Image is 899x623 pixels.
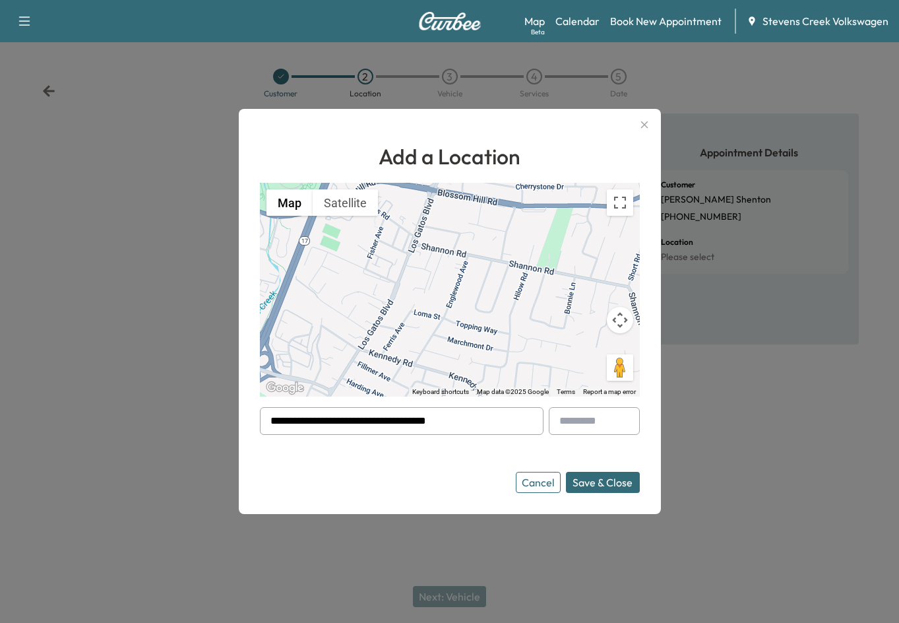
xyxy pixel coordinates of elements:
span: Map data ©2025 Google [477,388,549,395]
span: Stevens Creek Volkswagen [762,13,888,29]
img: Google [263,379,307,397]
a: Terms (opens in new tab) [557,388,575,395]
a: Book New Appointment [610,13,722,29]
img: Curbee Logo [418,12,481,30]
button: Drag Pegman onto the map to open Street View [607,354,633,381]
button: Toggle fullscreen view [607,189,633,216]
button: Map camera controls [607,307,633,333]
h1: Add a Location [260,141,640,172]
button: Show satellite imagery [313,189,378,216]
a: Report a map error [583,388,636,395]
button: Cancel [516,472,561,493]
a: Calendar [555,13,600,29]
button: Keyboard shortcuts [412,387,469,397]
button: Save & Close [566,472,640,493]
a: Open this area in Google Maps (opens a new window) [263,379,307,397]
div: Beta [531,27,545,37]
a: MapBeta [524,13,545,29]
button: Show street map [266,189,313,216]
